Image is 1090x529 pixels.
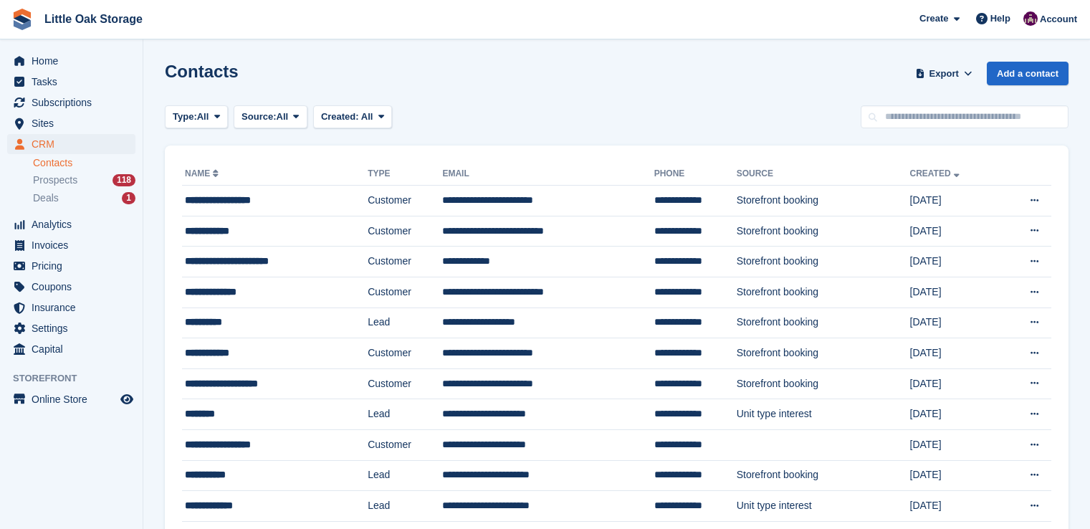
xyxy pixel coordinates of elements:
[185,168,221,178] a: Name
[737,216,910,247] td: Storefront booking
[32,113,118,133] span: Sites
[7,214,135,234] a: menu
[919,11,948,26] span: Create
[32,389,118,409] span: Online Store
[242,110,276,124] span: Source:
[7,277,135,297] a: menu
[173,110,197,124] span: Type:
[910,491,1000,522] td: [DATE]
[442,163,654,186] th: Email
[11,9,33,30] img: stora-icon-8386f47178a22dfd0bd8f6a31ec36ba5ce8667c1dd55bd0f319d3a0aa187defe.svg
[368,368,442,399] td: Customer
[113,174,135,186] div: 118
[33,173,135,188] a: Prospects 118
[32,277,118,297] span: Coupons
[368,338,442,369] td: Customer
[165,62,239,81] h1: Contacts
[7,113,135,133] a: menu
[368,277,442,308] td: Customer
[910,429,1000,460] td: [DATE]
[910,399,1000,430] td: [DATE]
[7,318,135,338] a: menu
[737,491,910,522] td: Unit type interest
[32,214,118,234] span: Analytics
[361,111,373,122] span: All
[368,460,442,491] td: Lead
[654,163,737,186] th: Phone
[737,368,910,399] td: Storefront booking
[910,460,1000,491] td: [DATE]
[910,308,1000,338] td: [DATE]
[7,92,135,113] a: menu
[929,67,959,81] span: Export
[990,11,1010,26] span: Help
[32,51,118,71] span: Home
[737,308,910,338] td: Storefront booking
[321,111,359,122] span: Created:
[32,256,118,276] span: Pricing
[7,235,135,255] a: menu
[32,134,118,154] span: CRM
[32,72,118,92] span: Tasks
[368,399,442,430] td: Lead
[32,92,118,113] span: Subscriptions
[737,247,910,277] td: Storefront booking
[313,105,392,129] button: Created: All
[368,247,442,277] td: Customer
[7,297,135,318] a: menu
[737,399,910,430] td: Unit type interest
[737,186,910,216] td: Storefront booking
[13,371,143,386] span: Storefront
[737,163,910,186] th: Source
[32,318,118,338] span: Settings
[7,256,135,276] a: menu
[7,72,135,92] a: menu
[7,134,135,154] a: menu
[368,491,442,522] td: Lead
[234,105,307,129] button: Source: All
[7,339,135,359] a: menu
[737,460,910,491] td: Storefront booking
[910,247,1000,277] td: [DATE]
[33,191,135,206] a: Deals 1
[737,277,910,308] td: Storefront booking
[910,186,1000,216] td: [DATE]
[33,173,77,187] span: Prospects
[33,156,135,170] a: Contacts
[368,216,442,247] td: Customer
[32,297,118,318] span: Insurance
[737,338,910,369] td: Storefront booking
[32,339,118,359] span: Capital
[165,105,228,129] button: Type: All
[368,429,442,460] td: Customer
[368,186,442,216] td: Customer
[33,191,59,205] span: Deals
[912,62,975,85] button: Export
[910,368,1000,399] td: [DATE]
[910,168,962,178] a: Created
[277,110,289,124] span: All
[1040,12,1077,27] span: Account
[368,308,442,338] td: Lead
[910,277,1000,308] td: [DATE]
[368,163,442,186] th: Type
[118,391,135,408] a: Preview store
[122,192,135,204] div: 1
[7,389,135,409] a: menu
[7,51,135,71] a: menu
[39,7,148,31] a: Little Oak Storage
[1023,11,1038,26] img: Morgen Aujla
[197,110,209,124] span: All
[910,216,1000,247] td: [DATE]
[32,235,118,255] span: Invoices
[987,62,1069,85] a: Add a contact
[910,338,1000,369] td: [DATE]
